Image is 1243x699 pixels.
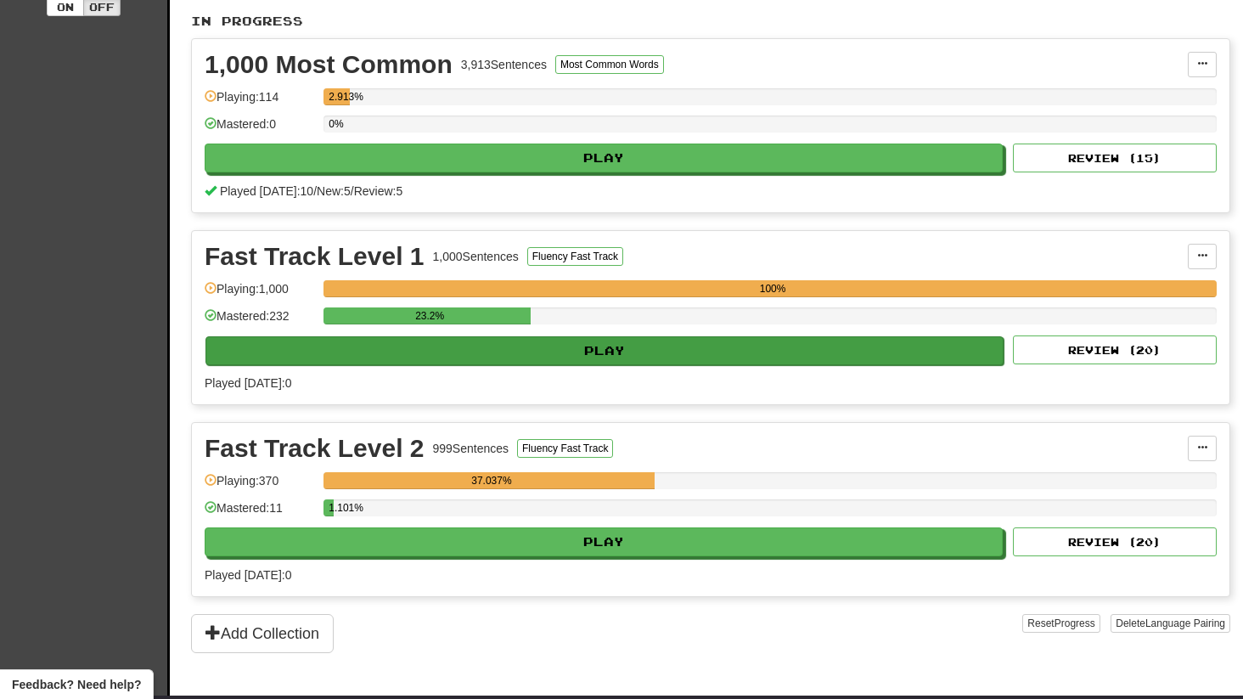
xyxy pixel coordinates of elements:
[329,280,1217,297] div: 100%
[1111,614,1230,633] button: DeleteLanguage Pairing
[205,472,315,500] div: Playing: 370
[205,307,315,335] div: Mastered: 232
[461,56,547,73] div: 3,913 Sentences
[205,244,425,269] div: Fast Track Level 1
[220,184,313,198] span: Played [DATE]: 10
[351,184,354,198] span: /
[1013,335,1217,364] button: Review (20)
[329,499,333,516] div: 1.101%
[205,499,315,527] div: Mastered: 11
[1013,144,1217,172] button: Review (15)
[313,184,317,198] span: /
[205,88,315,116] div: Playing: 114
[205,376,291,390] span: Played [DATE]: 0
[555,55,664,74] button: Most Common Words
[517,439,613,458] button: Fluency Fast Track
[354,184,403,198] span: Review: 5
[329,472,654,489] div: 37.037%
[205,336,1004,365] button: Play
[433,440,509,457] div: 999 Sentences
[1055,617,1095,629] span: Progress
[1145,617,1225,629] span: Language Pairing
[329,307,531,324] div: 23.2%
[205,527,1003,556] button: Play
[1022,614,1100,633] button: ResetProgress
[205,280,315,308] div: Playing: 1,000
[329,88,349,105] div: 2.913%
[205,52,453,77] div: 1,000 Most Common
[1013,527,1217,556] button: Review (20)
[205,568,291,582] span: Played [DATE]: 0
[205,116,315,144] div: Mastered: 0
[191,13,1230,30] p: In Progress
[205,144,1003,172] button: Play
[12,676,141,693] span: Open feedback widget
[205,436,425,461] div: Fast Track Level 2
[527,247,623,266] button: Fluency Fast Track
[191,614,334,653] button: Add Collection
[317,184,351,198] span: New: 5
[433,248,519,265] div: 1,000 Sentences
